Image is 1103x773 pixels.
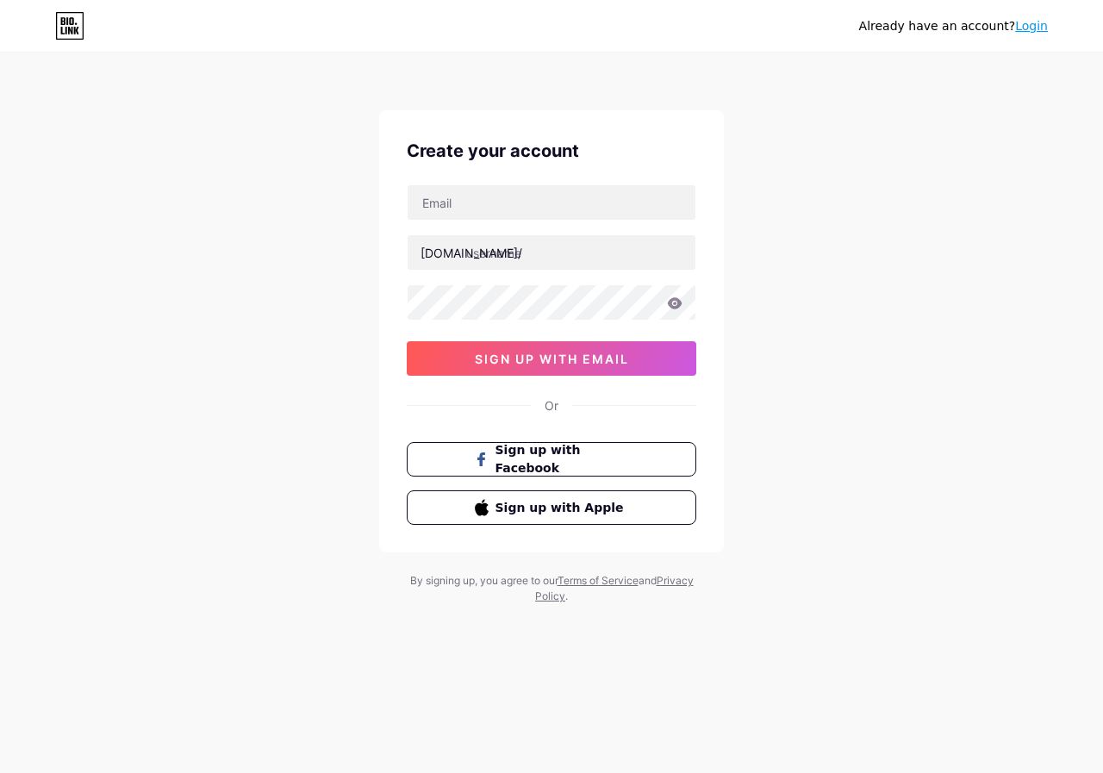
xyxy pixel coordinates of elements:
span: Sign up with Apple [495,499,629,517]
button: Sign up with Facebook [407,442,696,477]
div: Create your account [407,138,696,164]
input: Email [408,185,695,220]
div: Or [545,396,558,415]
button: Sign up with Apple [407,490,696,525]
span: sign up with email [475,352,629,366]
a: Login [1015,19,1048,33]
div: [DOMAIN_NAME]/ [421,244,522,262]
div: By signing up, you agree to our and . [405,573,698,604]
span: Sign up with Facebook [495,441,629,477]
input: username [408,235,695,270]
button: sign up with email [407,341,696,376]
div: Already have an account? [859,17,1048,35]
a: Terms of Service [558,574,639,587]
